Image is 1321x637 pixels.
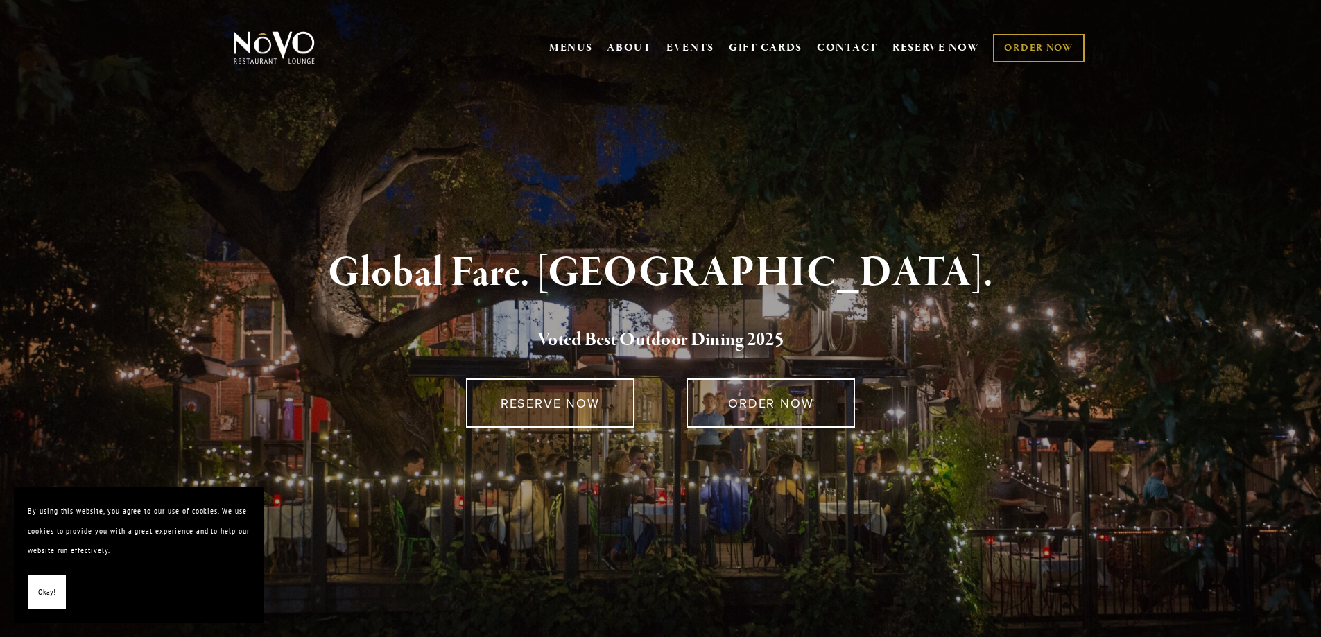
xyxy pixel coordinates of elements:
a: CONTACT [817,35,878,61]
a: GIFT CARDS [729,35,802,61]
a: ABOUT [607,41,652,55]
a: EVENTS [666,41,714,55]
a: ORDER NOW [687,378,855,428]
h2: 5 [257,326,1065,355]
a: RESERVE NOW [466,378,634,428]
a: MENUS [549,41,593,55]
p: By using this website, you agree to our use of cookies. We use cookies to provide you with a grea... [28,501,250,561]
a: RESERVE NOW [892,35,980,61]
img: Novo Restaurant &amp; Lounge [231,30,318,65]
section: Cookie banner [14,487,264,623]
strong: Global Fare. [GEOGRAPHIC_DATA]. [328,247,993,299]
a: ORDER NOW [993,34,1084,62]
span: Okay! [38,582,55,602]
a: Voted Best Outdoor Dining 202 [537,328,775,354]
button: Okay! [28,575,66,610]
